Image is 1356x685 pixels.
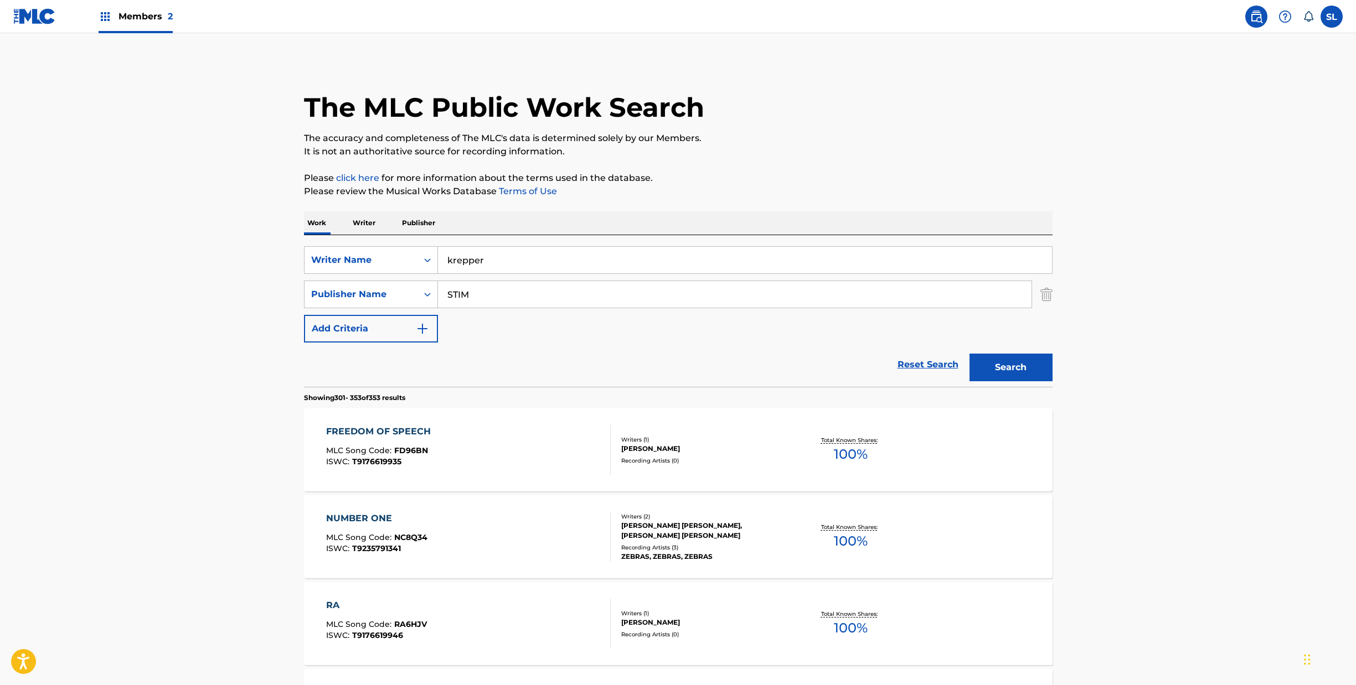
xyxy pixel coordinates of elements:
[304,315,438,342] button: Add Criteria
[326,445,394,455] span: MLC Song Code :
[394,445,428,455] span: FD96BN
[304,172,1053,185] p: Please for more information about the terms used in the database.
[621,617,788,627] div: [PERSON_NAME]
[326,619,394,629] span: MLC Song Code :
[304,132,1053,145] p: The accuracy and completeness of The MLC's data is determined solely by our Members.
[304,145,1053,158] p: It is not an authoritative source for recording information.
[621,435,788,444] div: Writers ( 1 )
[621,456,788,465] div: Recording Artists ( 0 )
[336,173,379,183] a: click here
[394,619,427,629] span: RA6HJV
[352,456,401,466] span: T9176619935
[1303,11,1314,22] div: Notifications
[168,11,173,22] span: 2
[13,8,56,24] img: MLC Logo
[304,582,1053,665] a: RAMLC Song Code:RA6HJVISWC:T9176619946Writers (1)[PERSON_NAME]Recording Artists (0)Total Known Sh...
[399,211,439,235] p: Publisher
[1250,10,1263,23] img: search
[1301,632,1356,685] div: Chatt-widget
[304,185,1053,198] p: Please review the Musical Works Database
[621,630,788,639] div: Recording Artists ( 0 )
[118,10,173,23] span: Members
[821,436,880,444] p: Total Known Shares:
[1301,632,1356,685] iframe: Chat Widget
[326,543,352,553] span: ISWC :
[304,246,1053,387] form: Search Form
[326,532,394,542] span: MLC Song Code :
[834,531,868,551] span: 100 %
[621,444,788,454] div: [PERSON_NAME]
[352,630,403,640] span: T9176619946
[970,354,1053,381] button: Search
[821,523,880,531] p: Total Known Shares:
[416,322,429,335] img: 9d2ae6d4665cec9f34b9.svg
[621,512,788,521] div: Writers ( 2 )
[1274,6,1296,28] div: Help
[349,211,379,235] p: Writer
[311,253,411,267] div: Writer Name
[497,186,557,196] a: Terms of Use
[326,630,352,640] span: ISWC :
[621,543,788,552] div: Recording Artists ( 3 )
[1245,6,1267,28] a: Public Search
[1321,6,1343,28] div: User Menu
[352,543,401,553] span: T9235791341
[834,444,868,464] span: 100 %
[821,610,880,618] p: Total Known Shares:
[1278,10,1292,23] img: help
[326,599,427,612] div: RA
[99,10,112,23] img: Top Rightsholders
[326,425,436,438] div: FREEDOM OF SPEECH
[834,618,868,638] span: 100 %
[621,609,788,617] div: Writers ( 1 )
[621,521,788,541] div: [PERSON_NAME] [PERSON_NAME], [PERSON_NAME] [PERSON_NAME]
[304,408,1053,491] a: FREEDOM OF SPEECHMLC Song Code:FD96BNISWC:T9176619935Writers (1)[PERSON_NAME]Recording Artists (0...
[304,211,329,235] p: Work
[304,495,1053,578] a: NUMBER ONEMLC Song Code:NC8Q34ISWC:T9235791341Writers (2)[PERSON_NAME] [PERSON_NAME], [PERSON_NAM...
[311,288,411,301] div: Publisher Name
[304,91,704,124] h1: The MLC Public Work Search
[1325,474,1356,566] iframe: Resource Center
[1304,643,1311,676] div: Dra
[1040,281,1053,308] img: Delete Criterion
[621,552,788,562] div: ZEBRAS, ZEBRAS, ZEBRAS
[304,393,405,403] p: Showing 301 - 353 of 353 results
[394,532,427,542] span: NC8Q34
[326,456,352,466] span: ISWC :
[326,512,427,525] div: NUMBER ONE
[892,352,964,377] a: Reset Search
